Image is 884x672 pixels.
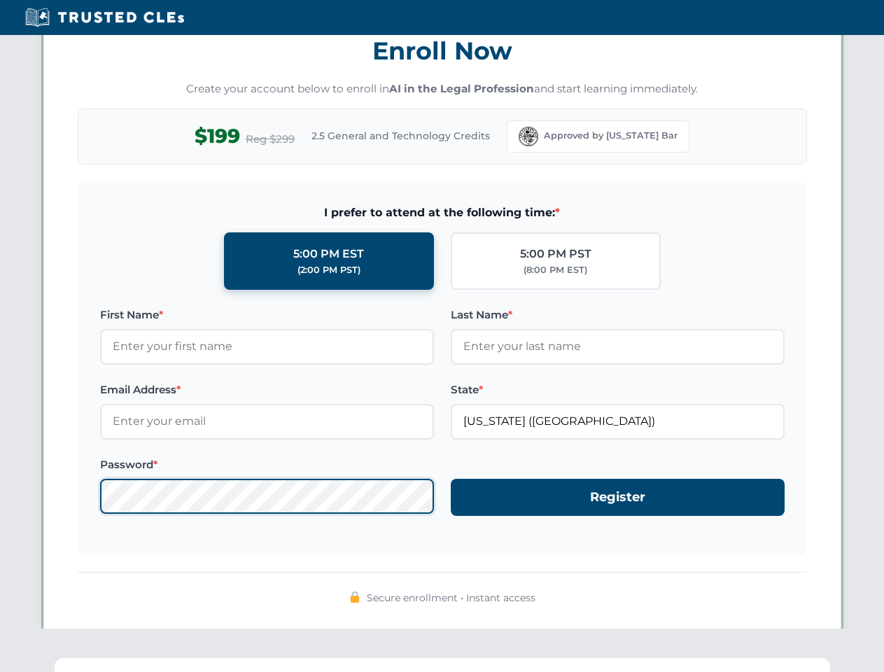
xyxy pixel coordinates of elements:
[195,120,240,152] span: $199
[100,329,434,364] input: Enter your first name
[100,204,785,222] span: I prefer to attend at the following time:
[451,381,785,398] label: State
[100,404,434,439] input: Enter your email
[78,29,807,73] h3: Enroll Now
[246,131,295,148] span: Reg $299
[451,307,785,323] label: Last Name
[544,129,678,143] span: Approved by [US_STATE] Bar
[21,7,188,28] img: Trusted CLEs
[100,456,434,473] label: Password
[519,127,538,146] img: Florida Bar
[349,591,360,603] img: 🔒
[293,245,364,263] div: 5:00 PM EST
[451,404,785,439] input: Florida (FL)
[451,329,785,364] input: Enter your last name
[389,82,534,95] strong: AI in the Legal Profession
[367,590,535,605] span: Secure enrollment • Instant access
[311,128,490,143] span: 2.5 General and Technology Credits
[78,81,807,97] p: Create your account below to enroll in and start learning immediately.
[297,263,360,277] div: (2:00 PM PST)
[451,479,785,516] button: Register
[100,307,434,323] label: First Name
[524,263,587,277] div: (8:00 PM EST)
[100,381,434,398] label: Email Address
[520,245,591,263] div: 5:00 PM PST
